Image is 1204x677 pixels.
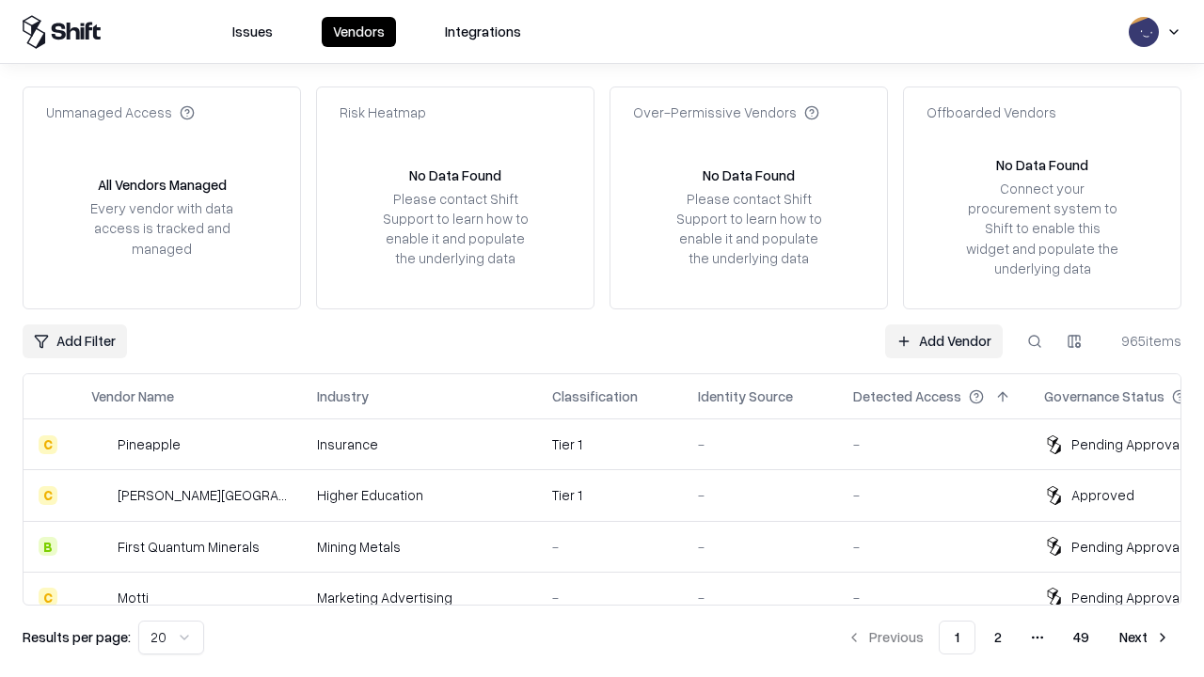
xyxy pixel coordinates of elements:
[118,485,287,505] div: [PERSON_NAME][GEOGRAPHIC_DATA]
[1108,621,1181,654] button: Next
[853,386,961,406] div: Detected Access
[835,621,1181,654] nav: pagination
[996,155,1088,175] div: No Data Found
[1044,386,1164,406] div: Governance Status
[91,486,110,505] img: Reichman University
[853,434,1014,454] div: -
[434,17,532,47] button: Integrations
[552,537,668,557] div: -
[703,165,795,185] div: No Data Found
[46,102,195,122] div: Unmanaged Access
[91,386,174,406] div: Vendor Name
[23,627,131,647] p: Results per page:
[409,165,501,185] div: No Data Found
[91,435,110,454] img: Pineapple
[98,175,227,195] div: All Vendors Managed
[1071,434,1182,454] div: Pending Approval
[39,486,57,505] div: C
[91,588,110,606] img: Motti
[91,537,110,556] img: First Quantum Minerals
[317,537,522,557] div: Mining Metals
[1106,331,1181,351] div: 965 items
[1071,537,1182,557] div: Pending Approval
[23,324,127,358] button: Add Filter
[317,485,522,505] div: Higher Education
[552,485,668,505] div: Tier 1
[118,537,260,557] div: First Quantum Minerals
[633,102,819,122] div: Over-Permissive Vendors
[885,324,1003,358] a: Add Vendor
[118,434,181,454] div: Pineapple
[698,485,823,505] div: -
[118,588,149,607] div: Motti
[698,588,823,607] div: -
[221,17,284,47] button: Issues
[698,434,823,454] div: -
[1058,621,1104,654] button: 49
[317,434,522,454] div: Insurance
[853,537,1014,557] div: -
[340,102,426,122] div: Risk Heatmap
[853,588,1014,607] div: -
[552,588,668,607] div: -
[964,179,1120,278] div: Connect your procurement system to Shift to enable this widget and populate the underlying data
[39,435,57,454] div: C
[1071,485,1134,505] div: Approved
[317,386,369,406] div: Industry
[552,386,638,406] div: Classification
[317,588,522,607] div: Marketing Advertising
[1071,588,1182,607] div: Pending Approval
[698,386,793,406] div: Identity Source
[927,102,1056,122] div: Offboarded Vendors
[853,485,1014,505] div: -
[322,17,396,47] button: Vendors
[84,198,240,258] div: Every vendor with data access is tracked and managed
[698,537,823,557] div: -
[39,537,57,556] div: B
[939,621,975,654] button: 1
[377,189,533,269] div: Please contact Shift Support to learn how to enable it and populate the underlying data
[979,621,1017,654] button: 2
[39,588,57,606] div: C
[552,434,668,454] div: Tier 1
[671,189,827,269] div: Please contact Shift Support to learn how to enable it and populate the underlying data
